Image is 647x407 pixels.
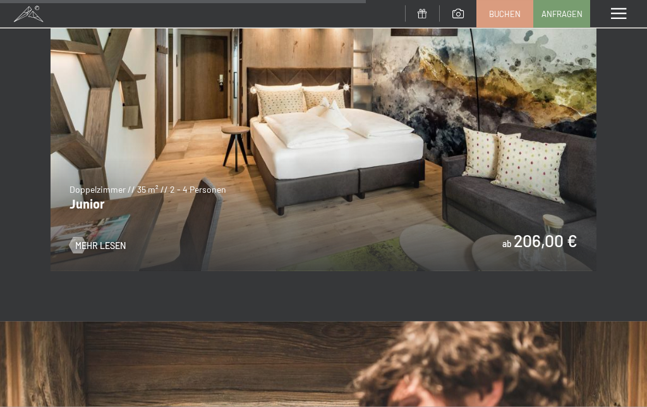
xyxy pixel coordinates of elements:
[477,1,533,27] a: Buchen
[75,240,126,252] span: Mehr Lesen
[541,8,583,20] span: Anfragen
[534,1,590,27] a: Anfragen
[489,8,521,20] span: Buchen
[70,240,126,252] a: Mehr Lesen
